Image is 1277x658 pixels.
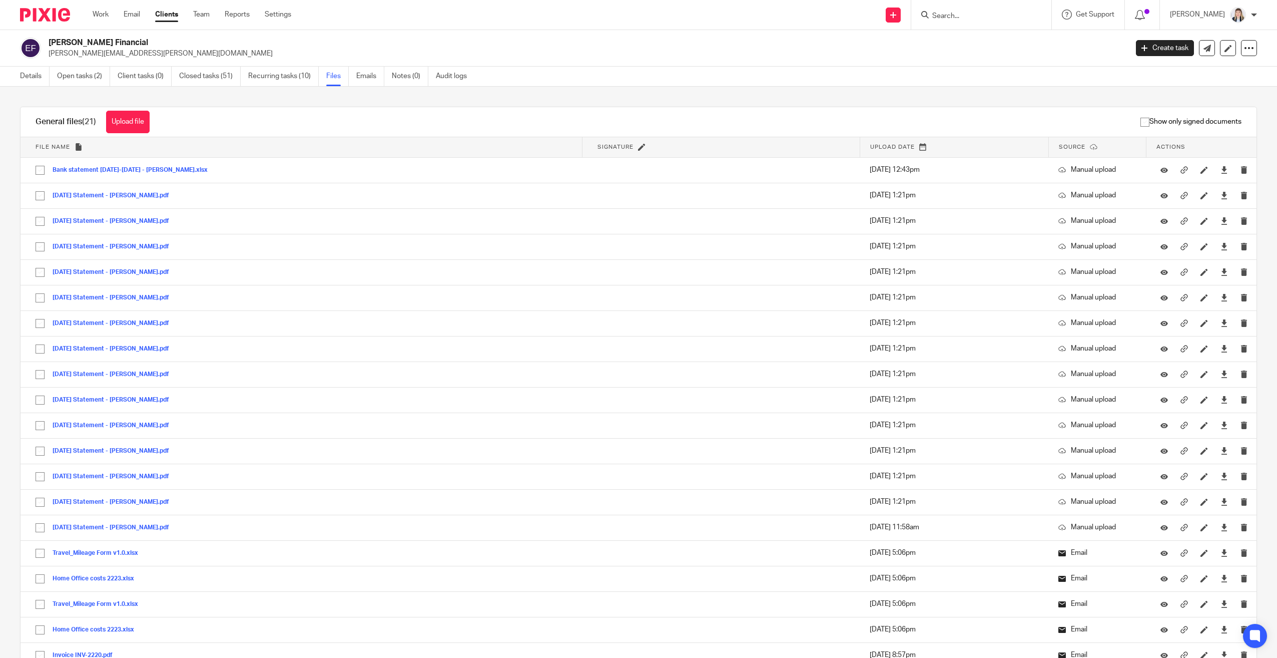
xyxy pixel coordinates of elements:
button: [DATE] Statement - [PERSON_NAME].pdf [53,499,177,506]
a: Download [1220,292,1228,302]
input: Select [31,569,50,588]
button: [DATE] Statement - [PERSON_NAME].pdf [53,294,177,301]
a: Download [1220,471,1228,481]
p: Email [1058,624,1136,634]
a: Download [1220,318,1228,328]
span: Show only signed documents [1140,117,1241,127]
p: [DATE] 1:21pm [870,292,1038,302]
button: Upload file [106,111,150,133]
a: Download [1220,216,1228,226]
input: Select [31,263,50,282]
a: Reports [225,10,250,20]
input: Select [31,391,50,410]
button: Home Office costs 2223.xlsx [53,575,142,582]
input: Select [31,288,50,307]
span: Upload date [870,144,915,150]
input: Select [31,595,50,614]
button: [DATE] Statement - [PERSON_NAME].pdf [53,473,177,480]
a: Work [93,10,109,20]
p: [DATE] 5:06pm [870,573,1038,583]
p: Manual upload [1058,318,1136,328]
button: [DATE] Statement - [PERSON_NAME].pdf [53,243,177,250]
img: svg%3E [20,38,41,59]
p: [DATE] 11:58am [870,522,1038,532]
a: Download [1220,522,1228,532]
input: Select [31,340,50,359]
p: [DATE] 1:21pm [870,497,1038,507]
input: Select [31,493,50,512]
a: Settings [265,10,291,20]
p: Manual upload [1058,344,1136,354]
input: Select [31,186,50,205]
p: Manual upload [1058,369,1136,379]
p: [DATE] 1:21pm [870,190,1038,200]
a: Emails [356,67,384,86]
a: Files [326,67,349,86]
p: Email [1058,548,1136,558]
button: [DATE] Statement - [PERSON_NAME].pdf [53,320,177,327]
p: [PERSON_NAME][EMAIL_ADDRESS][PERSON_NAME][DOMAIN_NAME] [49,49,1121,59]
a: Client tasks (0) [118,67,172,86]
button: Home Office costs 2223.xlsx [53,626,142,633]
p: Manual upload [1058,292,1136,302]
p: Manual upload [1058,241,1136,251]
p: Manual upload [1058,446,1136,456]
a: Download [1220,573,1228,583]
button: Travel_Mileage Form v1.0.xlsx [53,550,146,557]
a: Closed tasks (51) [179,67,241,86]
p: Manual upload [1058,522,1136,532]
a: Download [1220,165,1228,175]
a: Download [1220,369,1228,379]
a: Download [1220,497,1228,507]
p: Manual upload [1058,395,1136,405]
button: [DATE] Statement - [PERSON_NAME].pdf [53,448,177,455]
span: Signature [597,144,633,150]
p: Manual upload [1058,267,1136,277]
button: [DATE] Statement - [PERSON_NAME].pdf [53,192,177,199]
p: Email [1058,573,1136,583]
img: Pixie [20,8,70,22]
button: [DATE] Statement - [PERSON_NAME].pdf [53,422,177,429]
button: [DATE] Statement - [PERSON_NAME].pdf [53,346,177,353]
p: [DATE] 1:21pm [870,216,1038,226]
h1: General files [36,117,96,127]
input: Select [31,518,50,537]
a: Download [1220,190,1228,200]
p: [DATE] 5:06pm [870,548,1038,558]
p: [DATE] 1:21pm [870,318,1038,328]
input: Select [31,442,50,461]
p: [DATE] 1:21pm [870,446,1038,456]
button: Bank statement [DATE]-[DATE] - [PERSON_NAME].xlsx [53,167,215,174]
p: [DATE] 1:21pm [870,267,1038,277]
a: Details [20,67,50,86]
a: Create task [1136,40,1194,56]
a: Download [1220,267,1228,277]
a: Audit logs [436,67,474,86]
button: [DATE] Statement - [PERSON_NAME].pdf [53,524,177,531]
a: Download [1220,446,1228,456]
p: Manual upload [1058,165,1136,175]
p: Email [1058,599,1136,609]
p: Manual upload [1058,420,1136,430]
span: Actions [1156,144,1185,150]
a: Download [1220,241,1228,251]
p: [DATE] 5:06pm [870,624,1038,634]
input: Select [31,620,50,639]
input: Select [31,314,50,333]
p: [DATE] 1:21pm [870,395,1038,405]
p: [DATE] 1:21pm [870,420,1038,430]
a: Clients [155,10,178,20]
a: Download [1220,548,1228,558]
p: Manual upload [1058,497,1136,507]
p: Manual upload [1058,216,1136,226]
span: Get Support [1076,11,1114,18]
a: Team [193,10,210,20]
button: [DATE] Statement - [PERSON_NAME].pdf [53,218,177,225]
p: [DATE] 1:21pm [870,471,1038,481]
span: Source [1059,144,1085,150]
img: Carlean%20Parker%20Pic.jpg [1230,7,1246,23]
a: Download [1220,599,1228,609]
input: Select [31,544,50,563]
input: Select [31,467,50,486]
input: Search [931,12,1021,21]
